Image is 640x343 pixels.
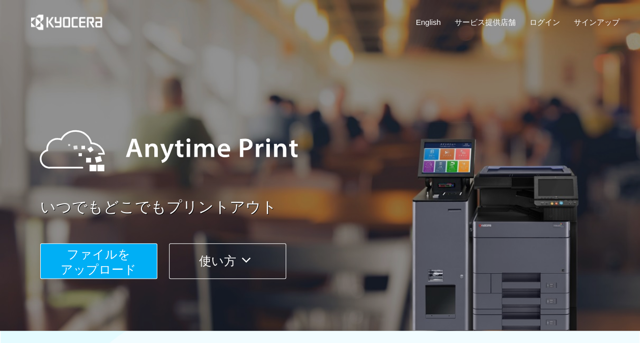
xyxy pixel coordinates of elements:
[169,243,286,279] button: 使い方
[530,17,560,27] a: ログイン
[40,196,626,218] a: いつでもどこでもプリントアウト
[573,17,619,27] a: サインアップ
[40,243,157,279] button: ファイルを​​アップロード
[416,17,441,27] a: English
[455,17,516,27] a: サービス提供店舗
[61,247,136,276] span: ファイルを ​​アップロード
